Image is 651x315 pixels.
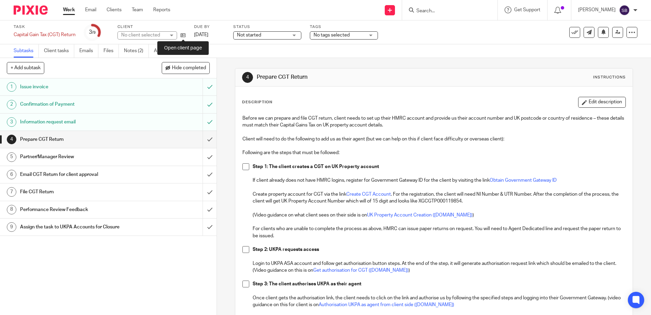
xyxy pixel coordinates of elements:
p: Create property account for CGT via the link . For the registration, the client will need NI Numb... [253,191,625,205]
div: 7 [7,187,16,197]
div: Capital Gain Tax (CGT) Return [14,31,76,38]
p: Following are the steps that must be followed: [242,149,625,156]
div: 4 [242,72,253,83]
h1: File CGT Return [20,187,137,197]
span: [DATE] [194,32,208,37]
label: Status [233,24,301,30]
a: Reports [153,6,170,13]
h1: Performance Review Feedback [20,205,137,215]
h1: Assign the task to UKPA Accounts for Closure [20,222,137,232]
p: Login to UKPA ASA account and follow get authorisation button steps. At the end of the step, it w... [253,260,625,274]
div: 3 [7,117,16,127]
div: Instructions [593,75,626,80]
small: /9 [92,31,96,34]
div: 5 [7,152,16,162]
a: Client tasks [44,44,74,58]
p: If client already does not have HMRC logins, register for Government Gateway ID for the client by... [253,177,625,184]
h1: Prepare CGT Return [257,74,448,81]
a: Email [85,6,96,13]
label: Task [14,24,76,30]
div: 4 [7,135,16,144]
strong: Step 1: The client creates a CGT on UK Property account [253,164,379,169]
a: UK Property Account Creation ([DOMAIN_NAME]) [367,213,473,217]
button: Hide completed [162,62,210,74]
h1: Information request email [20,117,137,127]
a: Clients [107,6,122,13]
label: Client [117,24,186,30]
a: Work [63,6,75,13]
a: Get authorisation for CGT ([DOMAIN_NAME]) [313,268,409,273]
strong: Step 3: The client authorises UKPA as their agent [253,282,361,286]
a: Subtasks [14,44,39,58]
p: Before we can prepare and file CGT return, client needs to set up their HMRC account and provide ... [242,115,625,129]
span: Hide completed [172,65,206,71]
p: Client will need to do the following to add us as their agent (but we can help on this if client ... [242,136,625,142]
button: Edit description [578,97,626,108]
h1: Prepare CGT Return [20,134,137,145]
label: Tags [310,24,378,30]
img: svg%3E [619,5,630,16]
input: Search [416,8,477,14]
h1: Email CGT Return for client approval [20,169,137,180]
a: Authorisation UKPA as agent from client side ([DOMAIN_NAME]) [319,302,454,307]
a: Files [104,44,119,58]
p: Once client gets the authorisation link, the client needs to click on the link and authorise us b... [253,295,625,309]
label: Due by [194,24,225,30]
div: 8 [7,205,16,214]
a: Emails [79,44,98,58]
a: Team [132,6,143,13]
img: Pixie [14,5,48,15]
div: 2 [7,100,16,109]
span: No tags selected [314,33,350,37]
div: 1 [7,82,16,92]
button: + Add subtask [7,62,44,74]
div: 9 [7,222,16,232]
a: Obtain Government Gateway ID [490,178,557,183]
div: No client selected [121,32,165,39]
strong: Step 2: UKPA requests access [253,247,319,252]
p: Description [242,100,272,105]
p: (Video guidance on what client sees on their side is on ) [253,212,625,219]
h1: Confirmation of Payment [20,99,137,109]
p: For clients who are unable to complete the process as above, HMRC can issue paper returns on requ... [253,225,625,239]
div: 3 [89,28,96,36]
span: Not started [237,33,261,37]
a: Audit logs [154,44,180,58]
div: 6 [7,170,16,179]
a: Create CGT Account [346,192,391,197]
p: [PERSON_NAME] [578,6,616,13]
a: Notes (2) [124,44,149,58]
h1: Issue invoice [20,82,137,92]
h1: Partner/Manager Review [20,152,137,162]
span: Get Support [514,7,540,12]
